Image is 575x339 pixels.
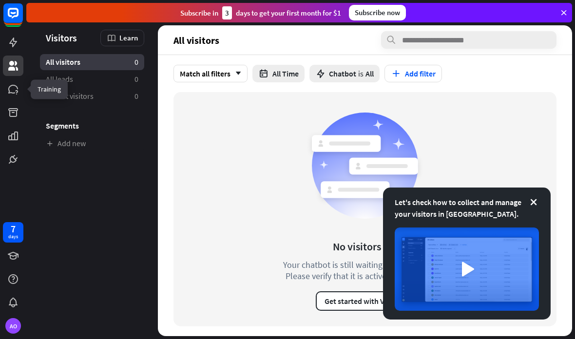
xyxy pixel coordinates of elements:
[40,135,144,151] a: Add new
[358,69,364,78] span: is
[395,227,539,311] img: image
[46,57,80,67] span: All visitors
[180,6,341,19] div: Subscribe in days to get your first month for $1
[395,196,539,220] div: Let's check how to collect and manage your visitors in [GEOGRAPHIC_DATA].
[252,65,305,82] button: All Time
[40,88,144,104] a: Recent visitors 0
[265,259,465,282] div: Your chatbot is still waiting for its first visitor. Please verify that it is active and accessible.
[173,35,219,46] span: All visitors
[134,74,138,84] aside: 0
[333,240,398,253] div: No visitors yet
[11,225,16,233] div: 7
[46,32,77,43] span: Visitors
[329,69,356,78] span: Chatbot
[134,57,138,67] aside: 0
[46,74,73,84] span: All leads
[316,291,414,311] button: Get started with Visitors
[173,65,248,82] div: Match all filters
[365,69,374,78] span: All
[8,233,18,240] div: days
[3,222,23,243] a: 7 days
[230,71,241,76] i: arrow_down
[40,121,144,131] h3: Segments
[222,6,232,19] div: 3
[349,5,406,20] div: Subscribe now
[134,91,138,101] aside: 0
[5,318,21,334] div: AO
[40,71,144,87] a: All leads 0
[46,91,94,101] span: Recent visitors
[119,33,138,42] span: Learn
[384,65,442,82] button: Add filter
